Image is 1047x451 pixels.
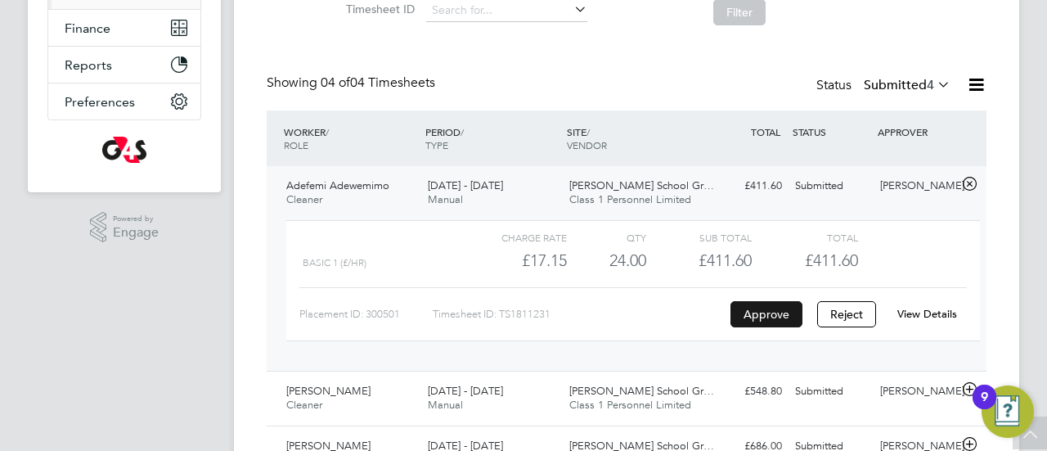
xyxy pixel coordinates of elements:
span: [DATE] - [DATE] [428,178,503,192]
span: [PERSON_NAME] School Gr… [569,384,714,398]
div: Showing [267,74,438,92]
div: £411.60 [646,247,752,274]
span: [PERSON_NAME] [286,384,371,398]
div: STATUS [789,117,874,147]
span: Finance [65,20,110,36]
div: PERIOD [421,117,563,160]
div: [PERSON_NAME] [874,378,959,405]
div: APPROVER [874,117,959,147]
button: Finance [48,10,200,46]
div: SITE [563,117,704,160]
div: WORKER [280,117,421,160]
label: Submitted [864,77,950,93]
a: View Details [897,307,957,321]
div: Placement ID: 300501 [299,301,433,327]
span: Engage [113,226,159,240]
a: Powered byEngage [90,212,160,243]
span: Class 1 Personnel Limited [569,398,691,412]
div: 9 [981,397,988,418]
span: / [586,125,590,138]
span: Basic 1 (£/HR) [303,257,366,268]
span: 04 of [321,74,350,91]
span: / [326,125,329,138]
div: Status [816,74,954,97]
button: Preferences [48,83,200,120]
span: Reports [65,57,112,73]
div: Submitted [789,173,874,200]
div: Submitted [789,378,874,405]
span: £411.60 [805,250,858,270]
span: Powered by [113,212,159,226]
div: £548.80 [703,378,789,405]
span: Adefemi Adewemimo [286,178,389,192]
img: g4s-logo-retina.png [102,137,146,163]
span: Manual [428,192,463,206]
span: Cleaner [286,398,322,412]
span: Cleaner [286,192,322,206]
div: QTY [567,228,646,247]
label: Timesheet ID [341,2,415,16]
a: Go to home page [47,137,201,163]
span: 04 Timesheets [321,74,435,91]
span: TYPE [425,138,448,151]
div: [PERSON_NAME] [874,173,959,200]
span: ROLE [284,138,308,151]
div: £411.60 [703,173,789,200]
span: Manual [428,398,463,412]
button: Approve [730,301,802,327]
div: Timesheet ID: TS1811231 [433,301,726,327]
span: Preferences [65,94,135,110]
div: Charge rate [461,228,567,247]
span: TOTAL [751,125,780,138]
span: 4 [927,77,934,93]
span: Class 1 Personnel Limited [569,192,691,206]
button: Open Resource Center, 9 new notifications [982,386,1034,438]
span: [DATE] - [DATE] [428,384,503,398]
div: 24.00 [567,247,646,274]
div: Total [752,228,857,247]
div: £17.15 [461,247,567,274]
span: [PERSON_NAME] School Gr… [569,178,714,192]
span: VENDOR [567,138,607,151]
button: Reports [48,47,200,83]
button: Reject [817,301,876,327]
span: / [461,125,464,138]
div: Sub Total [646,228,752,247]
